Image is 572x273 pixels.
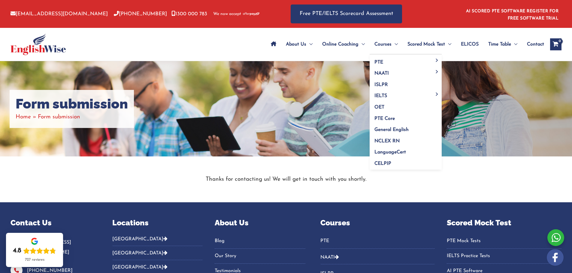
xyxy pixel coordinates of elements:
a: PTE Mock Tests [447,236,561,246]
a: CELPIP [370,156,442,170]
a: Contact [522,34,544,55]
a: Free PTE/IELTS Scorecard Assessment [291,4,402,23]
p: About Us [215,217,305,229]
a: About UsMenu Toggle [281,34,317,55]
div: 727 reviews [25,257,44,262]
span: Menu Toggle [392,34,398,55]
span: NCLEX RN [374,139,400,144]
a: CoursesMenu Toggle [370,34,403,55]
span: CELPIP [374,161,391,166]
a: OET [370,100,442,111]
a: Blog [215,236,305,246]
span: We now accept [213,11,241,17]
span: Menu Toggle [306,34,313,55]
span: Menu Toggle [434,70,440,73]
img: cropped-ew-logo [11,34,66,55]
a: General English [370,122,442,134]
span: NAATI [374,71,389,76]
span: Scored Mock Test [407,34,445,55]
p: Scored Mock Test [447,217,561,229]
span: ISLPR [374,82,388,87]
a: Home [16,114,31,120]
a: Our Story [215,251,305,261]
nav: Menu [320,236,435,249]
a: ISLPR [370,77,442,88]
a: NCLEX RN [370,133,442,145]
a: Time TableMenu Toggle [483,34,522,55]
a: Scored Mock TestMenu Toggle [403,34,456,55]
span: Menu Toggle [434,59,440,62]
span: Contact [527,34,544,55]
p: Locations [112,217,203,229]
a: IELTS Practice Tests [447,251,561,261]
span: PTE [374,60,383,65]
p: Thanks for contacting us! We will get in touch with you shortly. [110,174,462,184]
span: Online Coaching [322,34,359,55]
span: Form submission [38,114,80,120]
span: LanguageCert [374,150,406,155]
span: General English [374,127,409,132]
span: Courses [374,34,392,55]
a: ELICOS [456,34,483,55]
button: [GEOGRAPHIC_DATA] [112,246,203,260]
div: 4.8 [13,247,21,255]
img: white-facebook.png [547,249,564,266]
a: [PHONE_NUMBER] [27,268,73,273]
span: Menu Toggle [359,34,365,55]
a: View Shopping Cart, empty [550,38,561,50]
span: ELICOS [461,34,479,55]
a: [EMAIL_ADDRESS][DOMAIN_NAME] [11,11,108,16]
a: NAATIMenu Toggle [370,66,442,77]
span: Time Table [488,34,511,55]
button: [GEOGRAPHIC_DATA] [112,236,203,246]
a: LanguageCert [370,145,442,156]
a: Online CoachingMenu Toggle [317,34,370,55]
span: IELTS [374,93,387,98]
span: Menu Toggle [445,34,451,55]
span: Menu Toggle [434,92,440,96]
a: PTE [320,236,435,246]
span: About Us [286,34,306,55]
img: Afterpay-Logo [243,12,259,16]
p: Contact Us [11,217,97,229]
a: IELTSMenu Toggle [370,88,442,100]
button: NAATI [320,250,435,264]
a: 1300 000 783 [171,11,207,16]
div: Rating: 4.8 out of 5 [13,247,56,255]
nav: Site Navigation: Main Menu [266,34,544,55]
nav: Breadcrumbs [16,112,128,122]
a: [PHONE_NUMBER] [114,11,167,16]
span: PTE Core [374,116,395,121]
h1: Form submission [16,96,128,112]
a: AI SCORED PTE SOFTWARE REGISTER FOR FREE SOFTWARE TRIAL [466,9,559,21]
span: OET [374,105,384,110]
a: PTE Core [370,111,442,122]
p: Courses [320,217,435,229]
a: NAATI [320,255,335,260]
a: PTEMenu Toggle [370,55,442,66]
span: Menu Toggle [511,34,517,55]
aside: Header Widget 1 [462,4,561,24]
